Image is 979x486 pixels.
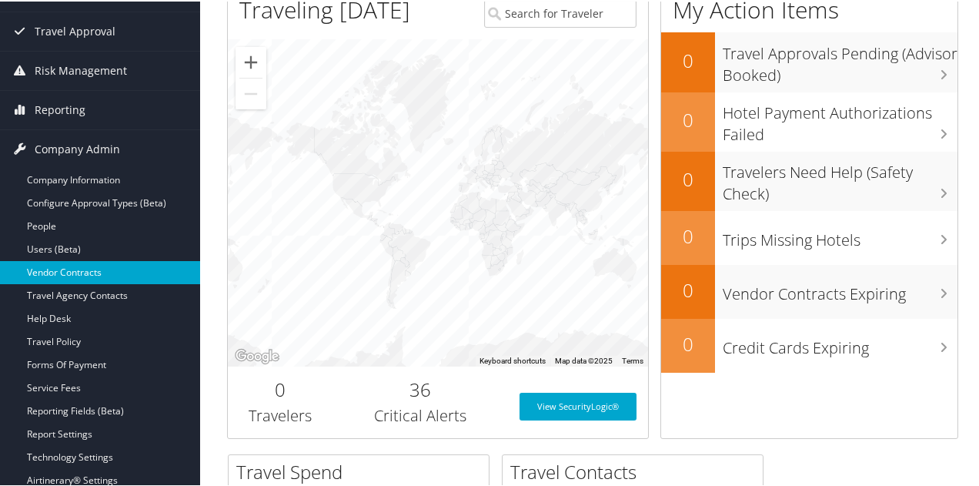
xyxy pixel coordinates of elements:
[236,458,489,484] h2: Travel Spend
[479,354,546,365] button: Keyboard shortcuts
[723,220,957,250] h3: Trips Missing Hotels
[723,34,957,85] h3: Travel Approvals Pending (Advisor Booked)
[661,209,957,263] a: 0Trips Missing Hotels
[622,355,643,364] a: Terms (opens in new tab)
[239,404,321,425] h3: Travelers
[723,153,957,203] h3: Travelers Need Help (Safety Check)
[236,45,266,76] button: Zoom in
[661,31,957,90] a: 0Travel Approvals Pending (Advisor Booked)
[510,458,763,484] h2: Travel Contacts
[661,276,715,302] h2: 0
[723,328,957,357] h3: Credit Cards Expiring
[723,274,957,303] h3: Vendor Contracts Expiring
[344,404,496,425] h3: Critical Alerts
[723,93,957,144] h3: Hotel Payment Authorizations Failed
[661,263,957,317] a: 0Vendor Contracts Expiring
[232,345,282,365] a: Open this area in Google Maps (opens a new window)
[35,11,115,49] span: Travel Approval
[520,391,637,419] a: View SecurityLogic®
[35,50,127,89] span: Risk Management
[661,317,957,371] a: 0Credit Cards Expiring
[661,46,715,72] h2: 0
[555,355,613,364] span: Map data ©2025
[661,222,715,248] h2: 0
[239,375,321,401] h2: 0
[35,129,120,167] span: Company Admin
[35,89,85,128] span: Reporting
[344,375,496,401] h2: 36
[232,345,282,365] img: Google
[661,330,715,356] h2: 0
[661,150,957,209] a: 0Travelers Need Help (Safety Check)
[661,106,715,132] h2: 0
[661,165,715,191] h2: 0
[236,77,266,108] button: Zoom out
[661,91,957,150] a: 0Hotel Payment Authorizations Failed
